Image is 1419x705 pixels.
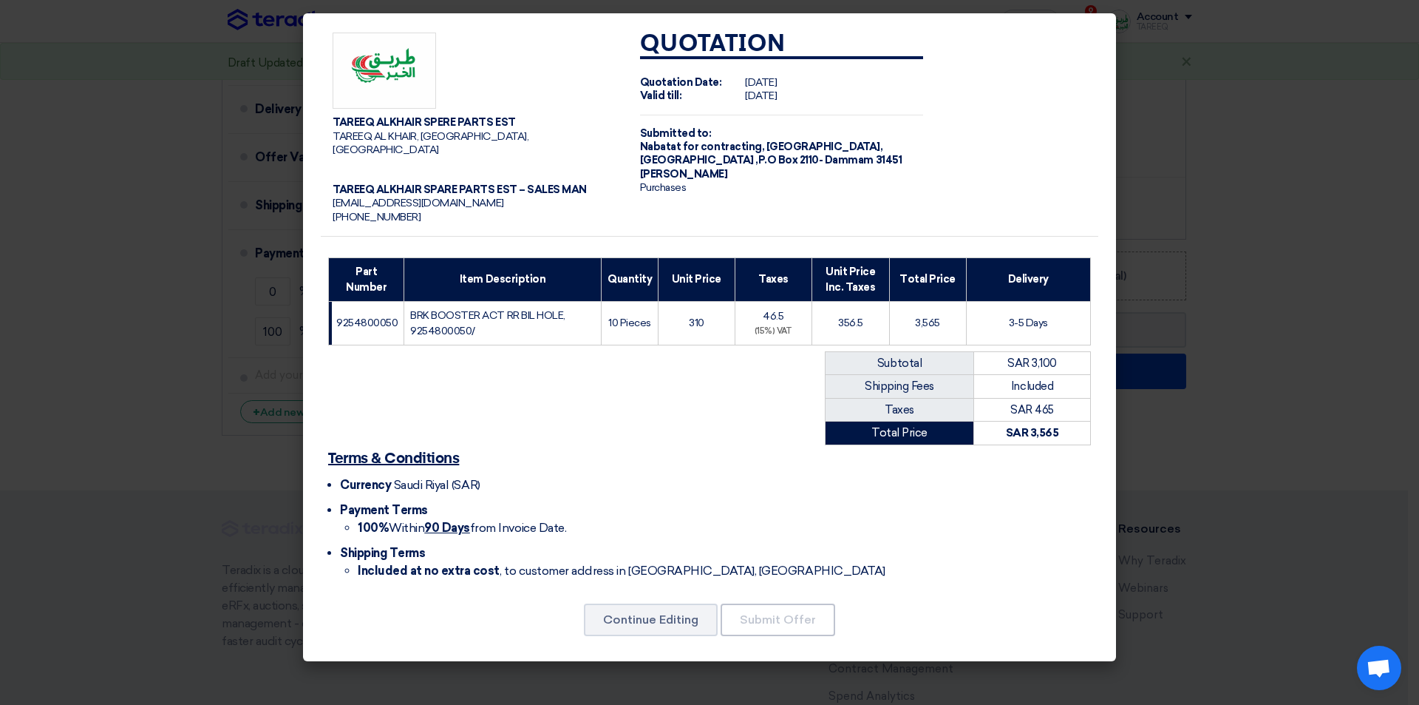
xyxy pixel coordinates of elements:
div: TAREEQ ALKHAIR SPARE PARTS EST – SALES MAN [333,183,616,197]
strong: Included at no extra cost [358,564,500,578]
th: Total Price [889,257,966,301]
td: SAR 3,100 [974,351,1091,375]
span: Currency [340,478,391,492]
span: 3,565 [915,317,940,329]
th: Item Description [404,257,602,301]
li: , to customer address in [GEOGRAPHIC_DATA], [GEOGRAPHIC_DATA] [358,562,1091,580]
span: [EMAIL_ADDRESS][DOMAIN_NAME] [333,197,504,209]
span: SAR 465 [1010,403,1054,416]
img: Company Logo [333,33,436,109]
span: BRK BOOSTER ACT RR BIL HOLE, 9254800050/ [410,309,565,337]
div: Open chat [1357,646,1401,690]
th: Unit Price [659,257,735,301]
strong: Valid till: [640,90,682,102]
strong: Quotation Date: [640,76,722,89]
td: 9254800050 [329,301,404,345]
span: Within from Invoice Date. [358,521,566,535]
span: [PERSON_NAME] [640,168,728,181]
th: Delivery [966,257,1090,301]
strong: 100% [358,521,389,535]
u: Terms & Conditions [328,451,459,466]
span: Payment Terms [340,503,428,517]
span: 10 Pieces [608,317,651,329]
th: Taxes [735,257,812,301]
strong: Submitted to: [640,127,712,140]
div: (15%) VAT [741,325,806,338]
span: Included [1011,380,1053,393]
span: TAREEQ AL KHAIR, [GEOGRAPHIC_DATA], [GEOGRAPHIC_DATA] [333,130,528,156]
td: Taxes [826,398,974,422]
span: Shipping Terms [340,546,425,560]
td: Shipping Fees [826,375,974,399]
button: Submit Offer [721,604,835,636]
span: 356.5 [838,317,863,329]
td: Subtotal [826,351,974,375]
span: 310 [689,317,704,329]
div: TAREEQ ALKHAIR SPERE PARTS EST [333,116,616,129]
span: 3-5 Days [1009,317,1048,329]
th: Unit Price Inc. Taxes [812,257,890,301]
span: 46.5 [763,310,783,323]
th: Quantity [602,257,659,301]
span: [DATE] [745,76,777,89]
u: 90 Days [424,521,470,535]
strong: SAR 3,565 [1006,426,1059,439]
span: [DATE] [745,90,777,102]
td: Total Price [826,422,974,445]
span: Saudi Riyal (SAR) [394,478,480,492]
button: Continue Editing [584,604,718,636]
th: Part Number [329,257,404,301]
span: [GEOGRAPHIC_DATA], [GEOGRAPHIC_DATA] ,P.O Box 2110- Dammam 31451 [640,141,902,166]
span: [PHONE_NUMBER] [333,211,421,223]
span: Purchases [640,181,687,194]
span: Nabatat for contracting, [640,141,764,153]
strong: Quotation [640,33,786,56]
